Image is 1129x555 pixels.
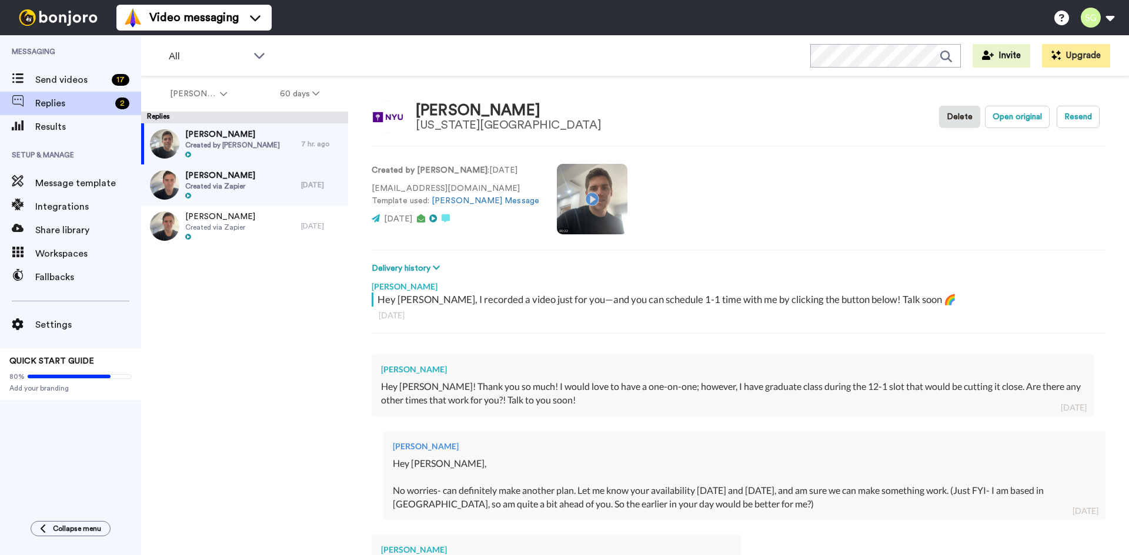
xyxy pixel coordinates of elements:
span: Message template [35,176,141,190]
div: Hey [PERSON_NAME], No worries- can definitely make another plan. Let me know your availability [D... [393,457,1096,510]
div: [PERSON_NAME] [393,440,1096,452]
div: 2 [115,97,129,109]
div: [PERSON_NAME] [416,102,601,119]
div: Hey [PERSON_NAME], I recorded a video just for you—and you can schedule 1-1 time with me by click... [378,292,1103,307]
a: [PERSON_NAME]Created by [PERSON_NAME]7 hr. ago [141,123,348,164]
span: Results [35,120,141,134]
a: [PERSON_NAME]Created via Zapier[DATE] [141,206,348,247]
button: [PERSON_NAME] [143,83,253,105]
img: Image of Kolby Kendrick [372,101,404,133]
img: 8b7cd22e-764e-42d2-836d-d0693971deaf-thumb.jpg [150,170,179,200]
div: 7 hr. ago [301,139,342,149]
span: Collapse menu [53,524,101,533]
div: [DATE] [301,180,342,190]
div: [PERSON_NAME] [381,364,1084,375]
button: Resend [1057,106,1100,128]
img: vm-color.svg [123,8,142,27]
button: Open original [985,106,1050,128]
div: [DATE] [379,310,1098,321]
p: [EMAIL_ADDRESS][DOMAIN_NAME] Template used: [372,183,539,207]
span: Fallbacks [35,270,141,284]
a: [PERSON_NAME]Created via Zapier[DATE] [141,164,348,206]
span: Settings [35,318,141,332]
span: [PERSON_NAME] [170,88,218,100]
span: [PERSON_NAME] [185,129,280,140]
span: Integrations [35,200,141,214]
div: [DATE] [1073,505,1098,517]
strong: Created by [PERSON_NAME] [372,166,487,174]
img: bj-logo-header-white.svg [14,9,102,26]
span: [PERSON_NAME] [185,170,255,181]
span: Send videos [35,73,107,87]
div: [PERSON_NAME] [372,275,1105,292]
button: Delivery history [372,262,443,275]
span: [PERSON_NAME] [185,211,255,223]
button: Delete [939,106,980,128]
span: Share library [35,223,141,237]
span: Created via Zapier [185,181,255,191]
a: [PERSON_NAME] Message [432,197,539,205]
div: [DATE] [301,221,342,231]
img: d2922a42-c3a6-4ff4-ac10-d308b2ff329d-thumb.jpg [150,129,179,159]
div: Replies [141,112,348,123]
span: Replies [35,96,111,110]
span: 80% [9,372,25,381]
span: [DATE] [384,215,412,223]
span: Video messaging [149,9,239,26]
img: 2ccaa6a6-0029-41ea-b673-1375e32edc8d-thumb.jpg [150,211,179,241]
div: 17 [112,74,129,86]
button: Invite [973,44,1030,68]
div: Hey [PERSON_NAME]! Thank you so much! I would love to have a one-on-one; however, I have graduate... [381,380,1084,407]
span: Created via Zapier [185,223,255,232]
span: Workspaces [35,247,141,261]
span: QUICK START GUIDE [9,357,94,365]
button: Upgrade [1042,44,1110,68]
button: 60 days [253,83,346,105]
span: All [169,49,248,63]
span: Created by [PERSON_NAME] [185,140,280,150]
button: Collapse menu [31,521,111,536]
span: Add your branding [9,384,132,393]
p: : [DATE] [372,164,539,177]
div: [DATE] [1061,402,1087,413]
div: [US_STATE][GEOGRAPHIC_DATA] [416,119,601,132]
